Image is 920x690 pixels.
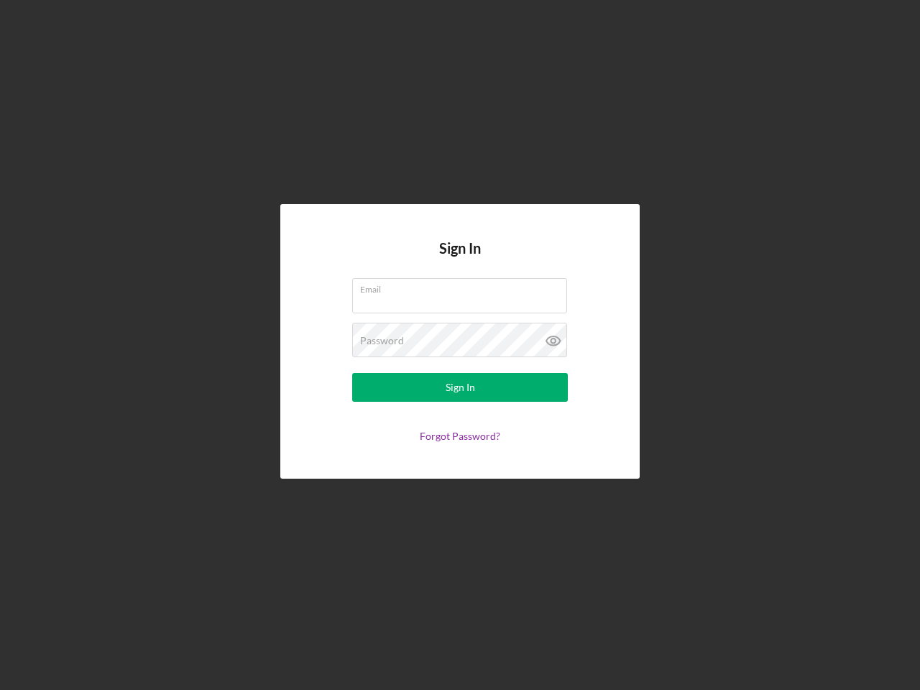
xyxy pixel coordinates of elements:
button: Sign In [352,373,568,402]
label: Email [360,279,567,295]
div: Sign In [446,373,475,402]
label: Password [360,335,404,346]
a: Forgot Password? [420,430,500,442]
h4: Sign In [439,240,481,278]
